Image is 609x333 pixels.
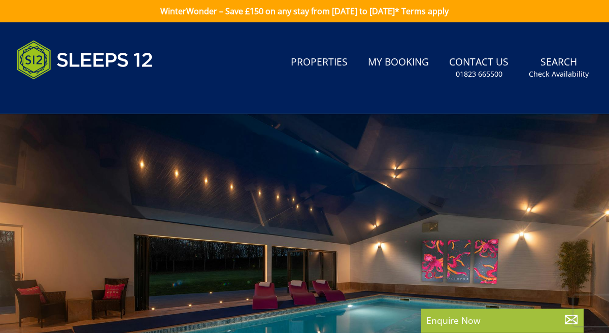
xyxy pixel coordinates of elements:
p: Enquire Now [426,314,579,327]
a: Properties [287,51,352,74]
small: Check Availability [529,69,589,79]
a: SearchCheck Availability [525,51,593,84]
a: My Booking [364,51,433,74]
a: Contact Us01823 665500 [445,51,513,84]
iframe: Customer reviews powered by Trustpilot [11,91,118,100]
img: Sleeps 12 [16,35,153,85]
small: 01823 665500 [456,69,502,79]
